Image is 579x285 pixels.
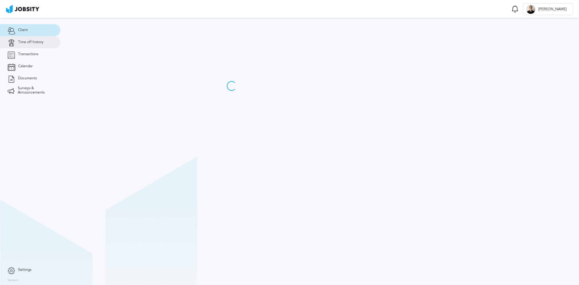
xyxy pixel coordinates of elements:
span: Settings [18,268,31,272]
span: Time off history [18,40,43,44]
span: Calendar [18,64,33,68]
span: Surveys & Announcements [18,86,53,95]
label: Version: [8,279,19,282]
span: Documents [18,76,37,81]
div: E [526,5,535,14]
button: E[PERSON_NAME] [523,3,573,15]
span: Transactions [18,52,38,56]
span: [PERSON_NAME] [535,7,570,11]
span: Client [18,28,28,32]
img: ab4bad089aa723f57921c736e9817d99.png [6,5,39,13]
